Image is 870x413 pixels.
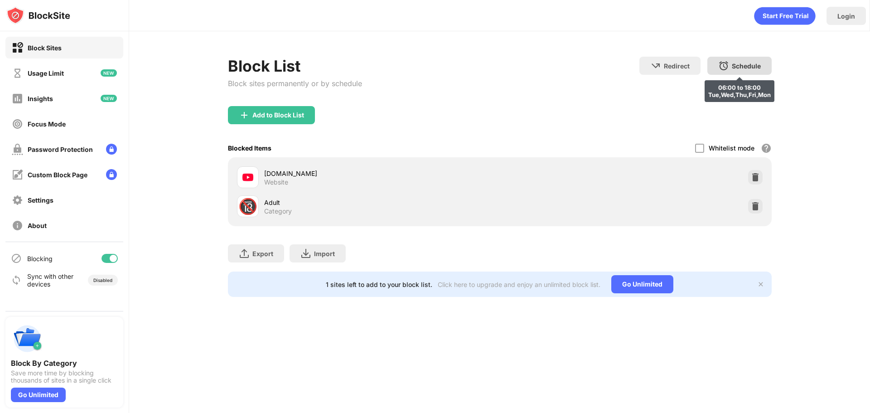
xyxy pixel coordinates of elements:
img: blocking-icon.svg [11,253,22,264]
img: favicons [242,172,253,183]
div: 🔞 [238,197,257,216]
div: Blocking [27,255,53,262]
div: Export [252,250,273,258]
div: Category [264,207,292,215]
img: push-categories.svg [11,322,43,355]
img: about-off.svg [12,220,23,231]
div: Add to Block List [252,112,304,119]
div: Custom Block Page [28,171,87,179]
div: Disabled [93,277,112,283]
div: Save more time by blocking thousands of sites in a single click [11,369,118,384]
div: Login [837,12,855,20]
div: Website [264,178,288,186]
img: new-icon.svg [101,69,117,77]
img: password-protection-off.svg [12,144,23,155]
div: 1 sites left to add to your block list. [326,281,432,288]
div: Block List [228,57,362,75]
img: focus-off.svg [12,118,23,130]
div: Redirect [664,62,690,70]
img: insights-off.svg [12,93,23,104]
div: Go Unlimited [11,388,66,402]
div: animation [754,7,816,25]
img: lock-menu.svg [106,144,117,155]
img: block-on.svg [12,42,23,53]
img: settings-off.svg [12,194,23,206]
div: Import [314,250,335,258]
div: [DOMAIN_NAME] [264,169,500,178]
div: Block Sites [28,44,62,52]
img: time-usage-off.svg [12,68,23,79]
div: Click here to upgrade and enjoy an unlimited block list. [438,281,600,288]
div: Insights [28,95,53,102]
img: lock-menu.svg [106,169,117,180]
div: Go Unlimited [611,275,673,293]
div: About [28,222,47,229]
div: Blocked Items [228,144,271,152]
div: 06:00 to 18:00 [708,84,771,91]
img: customize-block-page-off.svg [12,169,23,180]
div: Usage Limit [28,69,64,77]
div: Sync with other devices [27,272,74,288]
div: Block sites permanently or by schedule [228,79,362,88]
div: Password Protection [28,146,93,153]
img: new-icon.svg [101,95,117,102]
div: Adult [264,198,500,207]
div: Focus Mode [28,120,66,128]
img: logo-blocksite.svg [6,6,70,24]
img: sync-icon.svg [11,275,22,286]
img: x-button.svg [757,281,764,288]
div: Whitelist mode [709,144,754,152]
div: Tue,Wed,Thu,Fri,Mon [708,91,771,98]
div: Schedule [732,62,761,70]
div: Settings [28,196,53,204]
div: Block By Category [11,359,118,368]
